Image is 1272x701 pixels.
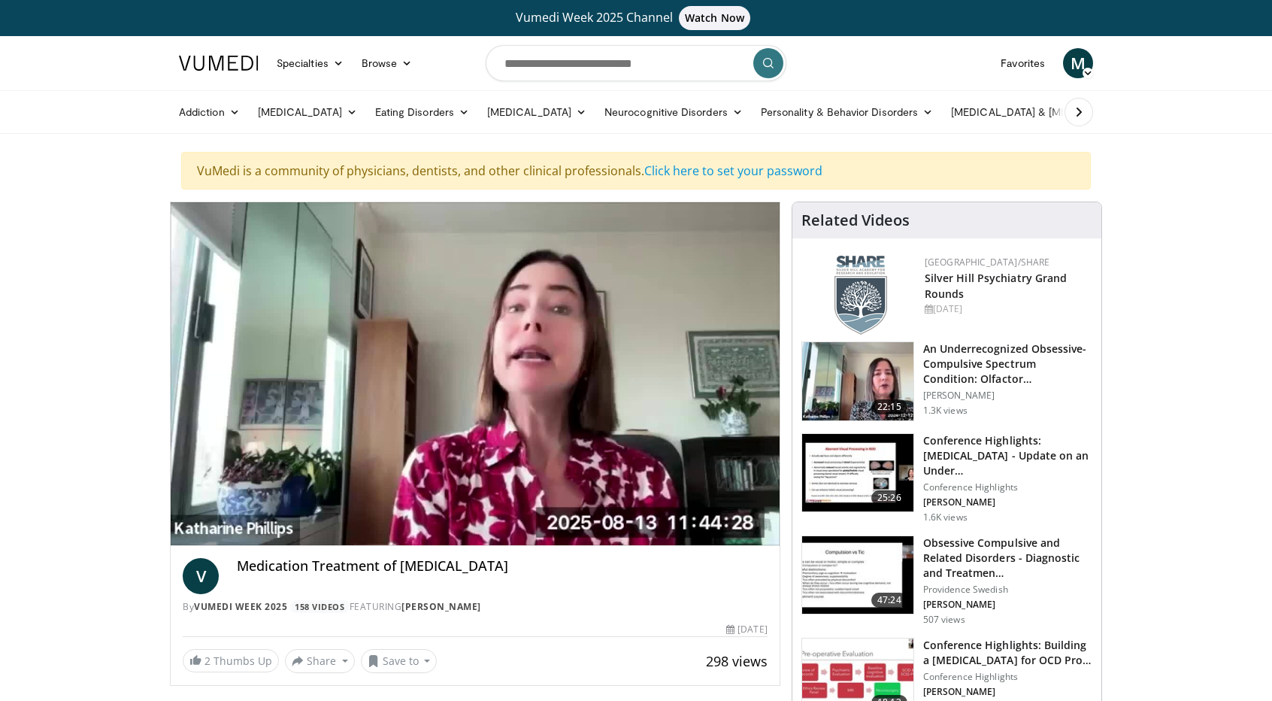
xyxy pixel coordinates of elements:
span: 2 [204,654,210,668]
h3: Obsessive Compulsive and Related Disorders - Diagnostic and Treatmen… [923,536,1092,581]
p: [PERSON_NAME] [923,686,1092,698]
p: 1.3K views [923,405,968,417]
a: Specialties [268,48,353,78]
h4: Medication Treatment of [MEDICAL_DATA] [237,558,768,575]
button: Share [285,649,355,673]
a: [GEOGRAPHIC_DATA]/SHARE [925,256,1050,269]
a: Favorites [992,48,1054,78]
img: 9f16e963-74a6-4de5-bbd7-8be3a642d08b.150x105_q85_crop-smart_upscale.jpg [802,434,913,512]
div: VuMedi is a community of physicians, dentists, and other clinical professionals. [181,152,1091,190]
p: [PERSON_NAME] [923,390,1092,402]
h4: Related Videos [801,211,910,229]
a: 2 Thumbs Up [183,649,279,672]
a: Vumedi Week 2025 ChannelWatch Now [181,6,1091,30]
input: Search topics, interventions [486,45,786,81]
p: 507 views [923,614,965,626]
h3: Conference Highlights: Building a [MEDICAL_DATA] for OCD Pro… [923,638,1092,668]
img: 33f18459-8cfc-461c-9790-5ac175df52b2.150x105_q85_crop-smart_upscale.jpg [802,536,913,615]
a: 47:24 Obsessive Compulsive and Related Disorders - Diagnostic and Treatmen… Providence Swedish [P... [801,536,1092,626]
p: 1.6K views [923,511,968,523]
div: [DATE] [726,623,767,636]
span: 47:24 [871,593,907,608]
img: d46add6d-6fd9-4c62-8e3b-7019dc31b867.150x105_q85_crop-smart_upscale.jpg [802,342,913,420]
p: Providence Swedish [923,584,1092,596]
div: [DATE] [925,302,1089,316]
p: Conference Highlights [923,481,1092,493]
a: Addiction [170,97,249,127]
a: 158 Videos [290,600,350,613]
a: 22:15 An Underrecognized Obsessive-Compulsive Spectrum Condition: Olfactor… [PERSON_NAME] 1.3K views [801,341,1092,421]
span: 298 views [706,652,768,670]
a: [MEDICAL_DATA] [478,97,595,127]
a: Personality & Behavior Disorders [752,97,942,127]
span: 22:15 [871,399,907,414]
a: [MEDICAL_DATA] [249,97,366,127]
p: Conference Highlights [923,671,1092,683]
a: [PERSON_NAME] [401,600,481,613]
img: VuMedi Logo [179,56,259,71]
img: f8aaeb6d-318f-4fcf-bd1d-54ce21f29e87.png.150x105_q85_autocrop_double_scale_upscale_version-0.2.png [834,256,887,335]
a: Neurocognitive Disorders [595,97,752,127]
h3: An Underrecognized Obsessive-Compulsive Spectrum Condition: Olfactor… [923,341,1092,387]
a: Browse [353,48,422,78]
button: Save to [361,649,438,673]
a: [MEDICAL_DATA] & [MEDICAL_DATA] [942,97,1157,127]
p: [PERSON_NAME] [923,496,1092,508]
a: 25:26 Conference Highlights: [MEDICAL_DATA] - Update on an Under… Conference Highlights [PERSON_N... [801,433,1092,523]
a: Vumedi Week 2025 [194,600,287,613]
span: 25:26 [871,490,907,505]
a: Eating Disorders [366,97,478,127]
video-js: Video Player [171,202,780,546]
a: Silver Hill Psychiatry Grand Rounds [925,271,1068,301]
span: Watch Now [679,6,750,30]
h3: Conference Highlights: [MEDICAL_DATA] - Update on an Under… [923,433,1092,478]
a: Click here to set your password [644,162,822,179]
p: [PERSON_NAME] [923,599,1092,611]
a: V [183,558,219,594]
a: M [1063,48,1093,78]
div: By FEATURING [183,600,768,614]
